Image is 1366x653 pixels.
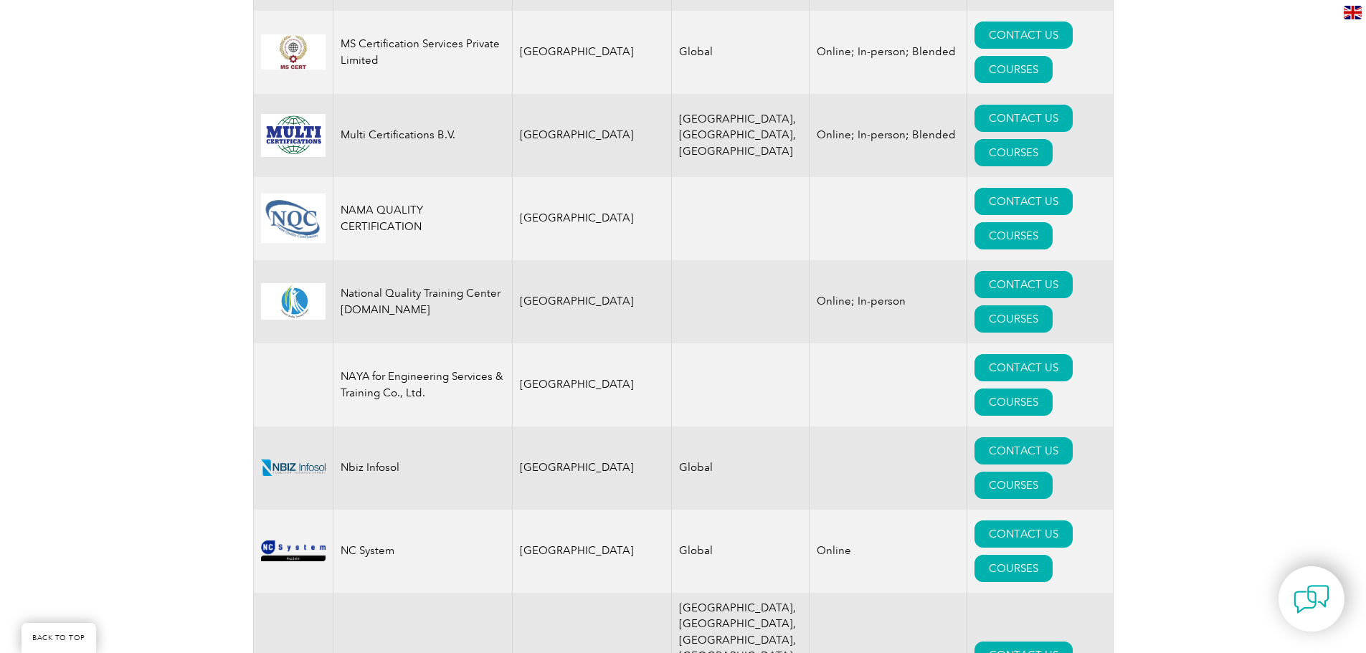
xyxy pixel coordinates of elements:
[974,389,1053,416] a: COURSES
[333,426,512,510] td: Nbiz Infosol
[672,11,810,94] td: Global
[974,472,1053,499] a: COURSES
[974,271,1073,298] a: CONTACT US
[333,343,512,426] td: NAYA for Engineering Services & Training Co., Ltd.
[810,94,967,177] td: Online; In-person; Blended
[333,177,512,260] td: NAMA QUALITY CERTIFICATION
[261,194,326,243] img: 870f6014-ce33-ef11-8e4e-002248972526-logo.jpg
[261,540,326,561] img: 9e55bf80-85bc-ef11-a72f-00224892eff5-logo.png
[512,510,672,593] td: [GEOGRAPHIC_DATA]
[810,11,967,94] td: Online; In-person; Blended
[974,520,1073,548] a: CONTACT US
[261,459,326,476] img: 538e79cf-a5b0-ea11-a812-000d3ae11abd%20-logo.png
[974,437,1073,464] a: CONTACT US
[974,555,1053,582] a: COURSES
[810,510,967,593] td: Online
[512,177,672,260] td: [GEOGRAPHIC_DATA]
[974,354,1073,381] a: CONTACT US
[974,105,1073,132] a: CONTACT US
[261,114,326,157] img: dcceface-21a8-ef11-b8e9-00224893fac3-logo.png
[512,260,672,343] td: [GEOGRAPHIC_DATA]
[1344,6,1362,19] img: en
[512,94,672,177] td: [GEOGRAPHIC_DATA]
[672,94,810,177] td: [GEOGRAPHIC_DATA], [GEOGRAPHIC_DATA], [GEOGRAPHIC_DATA]
[974,56,1053,83] a: COURSES
[672,426,810,510] td: Global
[1294,581,1329,617] img: contact-chat.png
[974,22,1073,49] a: CONTACT US
[333,94,512,177] td: Multi Certifications B.V.
[512,11,672,94] td: [GEOGRAPHIC_DATA]
[261,34,326,70] img: 9fd1c908-7ae1-ec11-bb3e-002248d3b10e-logo.jpg
[974,222,1053,249] a: COURSES
[672,510,810,593] td: Global
[974,188,1073,215] a: CONTACT US
[22,623,96,653] a: BACK TO TOP
[974,139,1053,166] a: COURSES
[512,343,672,426] td: [GEOGRAPHIC_DATA]
[512,426,672,510] td: [GEOGRAPHIC_DATA]
[810,260,967,343] td: Online; In-person
[333,260,512,343] td: National Quality Training Center [DOMAIN_NAME]
[974,305,1053,333] a: COURSES
[333,11,512,94] td: MS Certification Services Private Limited
[261,283,326,320] img: 4ab7c282-124b-ee11-be6f-000d3ae1a86f-logo.png
[333,510,512,593] td: NC System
